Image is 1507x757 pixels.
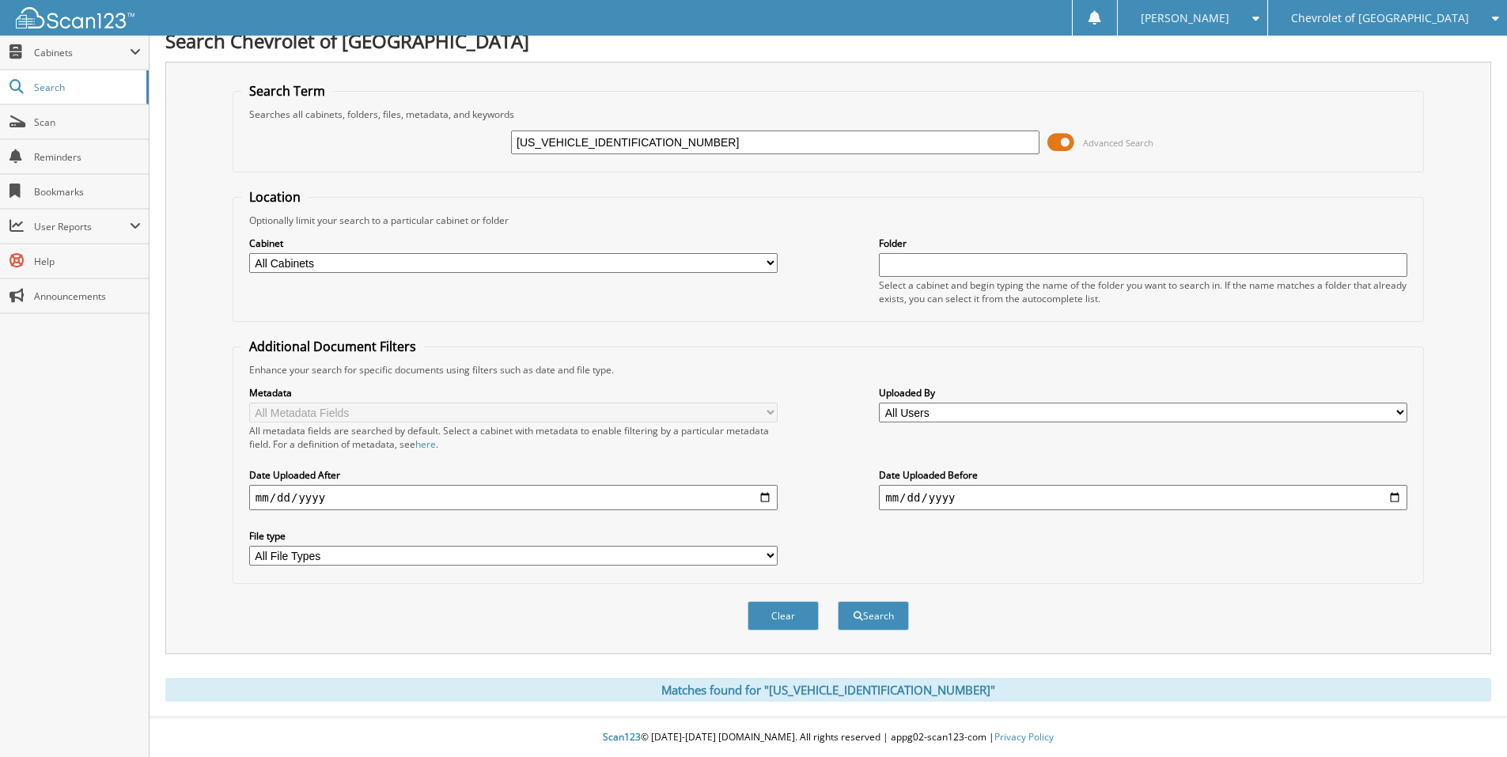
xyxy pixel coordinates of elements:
[150,718,1507,757] div: © [DATE]-[DATE] [DOMAIN_NAME]. All rights reserved | appg02-scan123-com |
[34,255,141,268] span: Help
[879,485,1407,510] input: end
[415,437,436,451] a: here
[994,730,1054,744] a: Privacy Policy
[879,386,1407,399] label: Uploaded By
[34,115,141,129] span: Scan
[879,278,1407,305] div: Select a cabinet and begin typing the name of the folder you want to search in. If the name match...
[249,468,778,482] label: Date Uploaded After
[241,363,1415,377] div: Enhance your search for specific documents using filters such as date and file type.
[241,214,1415,227] div: Optionally limit your search to a particular cabinet or folder
[165,28,1491,54] h1: Search Chevrolet of [GEOGRAPHIC_DATA]
[249,237,778,250] label: Cabinet
[34,220,130,233] span: User Reports
[1141,13,1229,23] span: [PERSON_NAME]
[241,108,1415,121] div: Searches all cabinets, folders, files, metadata, and keywords
[34,185,141,199] span: Bookmarks
[241,338,424,355] legend: Additional Document Filters
[879,237,1407,250] label: Folder
[249,386,778,399] label: Metadata
[838,601,909,630] button: Search
[34,150,141,164] span: Reminders
[34,46,130,59] span: Cabinets
[34,81,138,94] span: Search
[249,424,778,451] div: All metadata fields are searched by default. Select a cabinet with metadata to enable filtering b...
[34,290,141,303] span: Announcements
[16,7,134,28] img: scan123-logo-white.svg
[879,468,1407,482] label: Date Uploaded Before
[1428,681,1507,757] iframe: Chat Widget
[603,730,641,744] span: Scan123
[748,601,819,630] button: Clear
[241,82,333,100] legend: Search Term
[1291,13,1469,23] span: Chevrolet of [GEOGRAPHIC_DATA]
[249,485,778,510] input: start
[1083,137,1153,149] span: Advanced Search
[165,678,1491,702] div: Matches found for "[US_VEHICLE_IDENTIFICATION_NUMBER]"
[249,529,778,543] label: File type
[241,188,309,206] legend: Location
